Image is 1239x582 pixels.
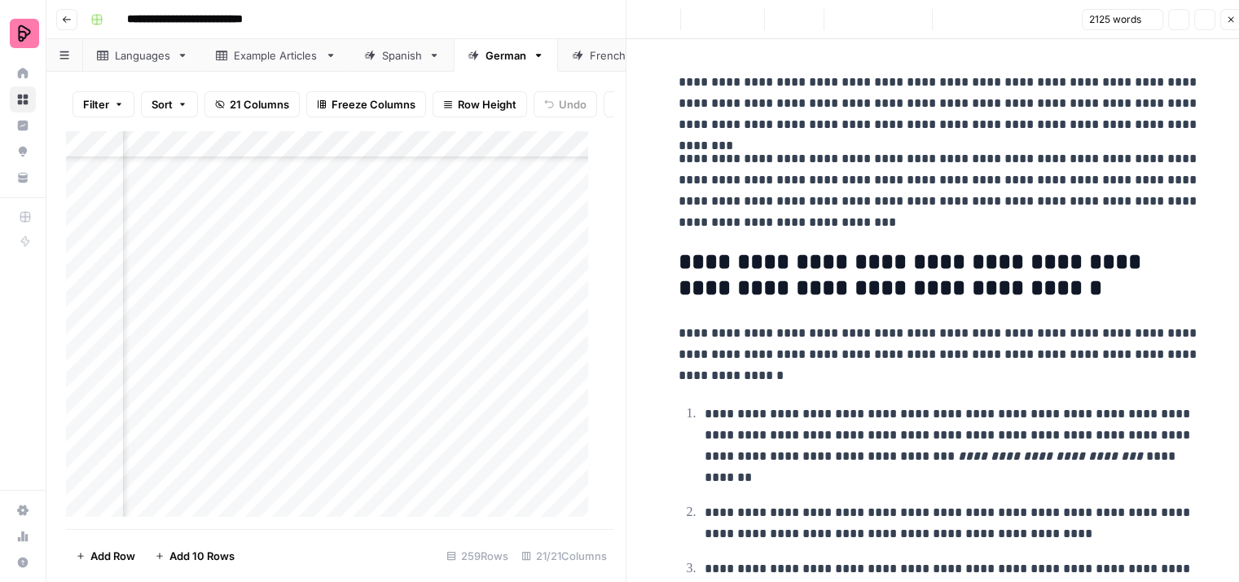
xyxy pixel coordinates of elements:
[382,47,422,64] div: Spanish
[72,91,134,117] button: Filter
[169,548,235,564] span: Add 10 Rows
[83,96,109,112] span: Filter
[440,543,515,569] div: 259 Rows
[234,47,319,64] div: Example Articles
[10,549,36,575] button: Help + Support
[83,39,202,72] a: Languages
[90,548,135,564] span: Add Row
[202,39,350,72] a: Example Articles
[1089,12,1141,27] span: 2125 words
[10,139,36,165] a: Opportunities
[485,47,526,64] div: German
[10,112,36,139] a: Insights
[141,91,198,117] button: Sort
[10,60,36,86] a: Home
[10,19,39,48] img: Preply Logo
[558,39,658,72] a: French
[306,91,426,117] button: Freeze Columns
[559,96,587,112] span: Undo
[10,497,36,523] a: Settings
[230,96,289,112] span: 21 Columns
[458,96,516,112] span: Row Height
[152,96,173,112] span: Sort
[534,91,597,117] button: Undo
[115,47,170,64] div: Languages
[145,543,244,569] button: Add 10 Rows
[66,543,145,569] button: Add Row
[515,543,613,569] div: 21/21 Columns
[350,39,454,72] a: Spanish
[10,86,36,112] a: Browse
[332,96,415,112] span: Freeze Columns
[433,91,527,117] button: Row Height
[1082,9,1163,30] button: 2125 words
[10,523,36,549] a: Usage
[10,165,36,191] a: Your Data
[10,13,36,54] button: Workspace: Preply
[454,39,558,72] a: German
[590,47,626,64] div: French
[204,91,300,117] button: 21 Columns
